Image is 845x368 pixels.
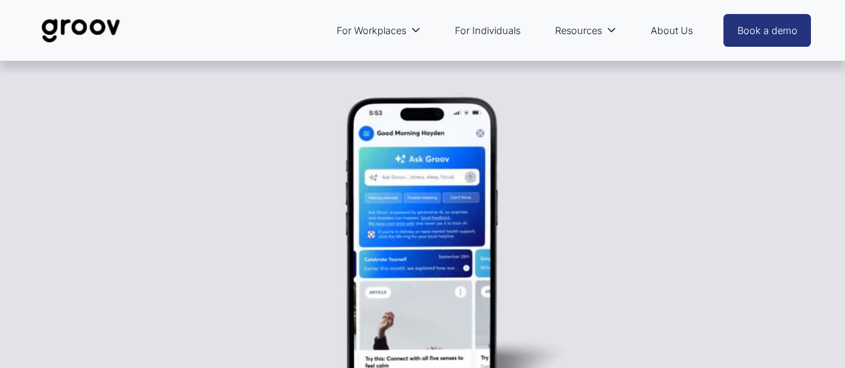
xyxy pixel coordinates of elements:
a: Book a demo [723,14,812,47]
a: folder dropdown [548,15,623,46]
span: For Workplaces [337,22,406,39]
a: About Us [644,15,699,46]
span: Resources [555,22,602,39]
img: Groov | Unlock Human Potential at Work and in Life [34,9,128,53]
a: folder dropdown [330,15,428,46]
a: For Individuals [448,15,527,46]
